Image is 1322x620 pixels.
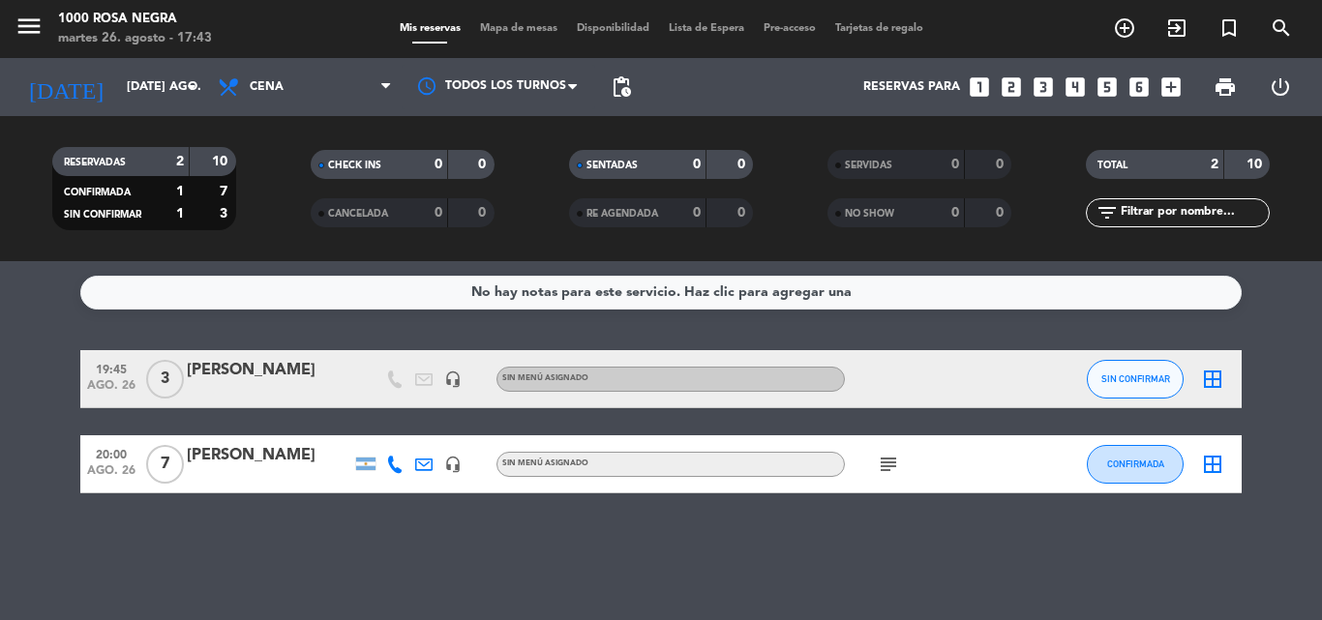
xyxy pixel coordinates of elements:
[1201,453,1224,476] i: border_all
[610,75,633,99] span: pending_actions
[444,456,462,473] i: headset_mic
[1158,74,1184,100] i: add_box
[470,23,567,34] span: Mapa de mesas
[87,379,135,401] span: ago. 26
[754,23,826,34] span: Pre-acceso
[567,23,659,34] span: Disponibilidad
[1252,58,1307,116] div: LOG OUT
[845,161,892,170] span: SERVIDAS
[877,453,900,476] i: subject
[1107,458,1164,469] span: CONFIRMADA
[845,209,894,219] span: NO SHOW
[220,185,231,198] strong: 7
[212,155,231,168] strong: 10
[1119,202,1269,223] input: Filtrar por nombre...
[180,75,203,99] i: arrow_drop_down
[967,74,992,100] i: looks_one
[996,206,1007,220] strong: 0
[1201,368,1224,391] i: border_all
[176,155,184,168] strong: 2
[693,206,701,220] strong: 0
[737,158,749,171] strong: 0
[951,158,959,171] strong: 0
[1165,16,1188,40] i: exit_to_app
[15,12,44,41] i: menu
[328,161,381,170] span: CHECK INS
[951,206,959,220] strong: 0
[435,158,442,171] strong: 0
[58,10,212,29] div: 1000 Rosa Negra
[1095,74,1120,100] i: looks_5
[737,206,749,220] strong: 0
[176,185,184,198] strong: 1
[1101,373,1170,384] span: SIN CONFIRMAR
[478,158,490,171] strong: 0
[220,207,231,221] strong: 3
[15,12,44,47] button: menu
[1031,74,1056,100] i: looks_3
[64,158,126,167] span: RESERVADAS
[176,207,184,221] strong: 1
[444,370,462,388] i: headset_mic
[146,360,184,399] span: 3
[1096,201,1119,224] i: filter_list
[187,358,351,383] div: [PERSON_NAME]
[1113,16,1136,40] i: add_circle_outline
[87,442,135,464] span: 20:00
[64,210,141,220] span: SIN CONFIRMAR
[1127,74,1152,100] i: looks_6
[64,188,131,197] span: CONFIRMADA
[87,357,135,379] span: 19:45
[87,464,135,487] span: ago. 26
[996,158,1007,171] strong: 0
[1087,360,1184,399] button: SIN CONFIRMAR
[1217,16,1241,40] i: turned_in_not
[1087,445,1184,484] button: CONFIRMADA
[187,443,351,468] div: [PERSON_NAME]
[390,23,470,34] span: Mis reservas
[1269,75,1292,99] i: power_settings_new
[586,161,638,170] span: SENTADAS
[146,445,184,484] span: 7
[863,80,960,94] span: Reservas para
[1097,161,1127,170] span: TOTAL
[1270,16,1293,40] i: search
[1211,158,1218,171] strong: 2
[826,23,933,34] span: Tarjetas de regalo
[1063,74,1088,100] i: looks_4
[471,281,852,304] div: No hay notas para este servicio. Haz clic para agregar una
[250,80,284,94] span: Cena
[1247,158,1266,171] strong: 10
[435,206,442,220] strong: 0
[15,66,117,108] i: [DATE]
[478,206,490,220] strong: 0
[1214,75,1237,99] span: print
[502,374,588,382] span: Sin menú asignado
[999,74,1024,100] i: looks_two
[693,158,701,171] strong: 0
[328,209,388,219] span: CANCELADA
[586,209,658,219] span: RE AGENDADA
[659,23,754,34] span: Lista de Espera
[502,459,588,467] span: Sin menú asignado
[58,29,212,48] div: martes 26. agosto - 17:43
